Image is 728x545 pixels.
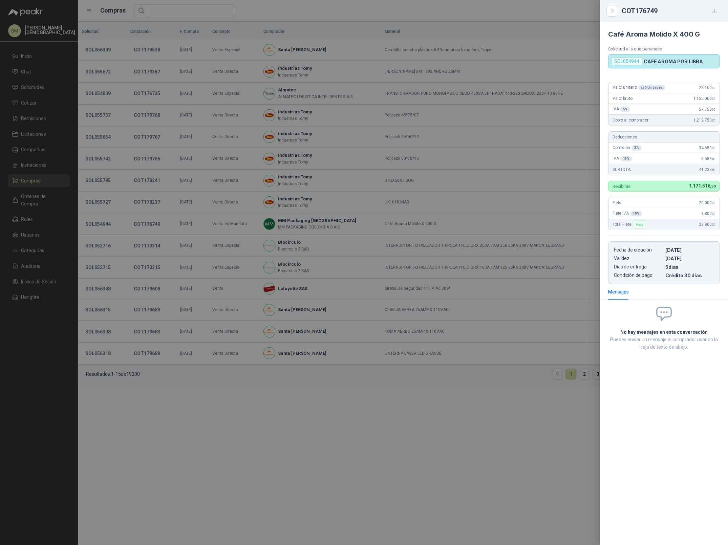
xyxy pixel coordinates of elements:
[711,86,715,90] span: ,00
[711,223,715,226] span: ,00
[630,211,642,216] div: 19 %
[614,256,663,261] p: Validez
[689,183,715,189] span: 1.171.516
[614,264,663,270] p: Días de entrega
[711,168,715,172] span: ,50
[711,118,715,122] span: ,00
[665,256,714,261] p: [DATE]
[638,85,665,90] div: x 50 Unidades
[665,272,714,278] p: Crédito 30 días
[644,59,703,64] p: CAFE AROMA POR LIBRA
[620,156,633,161] div: 19 %
[613,200,621,205] span: Flete
[614,247,663,253] p: Fecha de creación
[699,107,715,112] span: 57.750
[613,135,637,139] span: Deducciones
[631,145,642,151] div: 3 %
[665,247,714,253] p: [DATE]
[699,200,715,205] span: 20.000
[699,167,715,172] span: 41.233
[711,212,715,216] span: ,00
[633,220,646,228] div: Flex
[613,184,630,189] p: Recibirás
[711,157,715,161] span: ,50
[711,108,715,111] span: ,00
[613,167,633,172] span: SUBTOTAL
[665,264,714,270] p: 5 dias
[611,57,642,65] div: SOL054944
[608,30,720,38] h4: Café Aroma Molido X 400 G
[620,107,630,112] div: 5 %
[608,46,720,51] p: Solicitud a la que pertenece
[613,118,648,123] span: Cobro al comprador
[622,5,720,16] div: COT176749
[608,336,720,351] p: Puedes enviar un mensaje al comprador usando la caja de texto de abajo.
[711,97,715,101] span: ,00
[608,288,629,296] div: Mensajes
[699,146,715,150] span: 34.650
[608,328,720,336] h2: No hay mensajes en esta conversación
[613,96,632,101] span: Valor bruto
[608,7,616,15] button: Close
[613,220,647,228] span: Total Flete
[711,201,715,205] span: ,00
[613,156,632,161] span: IVA
[693,118,715,123] span: 1.212.750
[613,145,642,151] span: Comisión
[701,211,715,216] span: 3.800
[613,211,642,216] span: Flete IVA
[693,96,715,101] span: 1.155.000
[614,272,663,278] p: Condición de pago
[711,146,715,150] span: ,00
[613,85,665,90] span: Valor unitario
[699,222,715,227] span: 23.800
[710,184,715,189] span: ,50
[701,156,715,161] span: 6.583
[613,107,630,112] span: IVA
[699,85,715,90] span: 23.100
